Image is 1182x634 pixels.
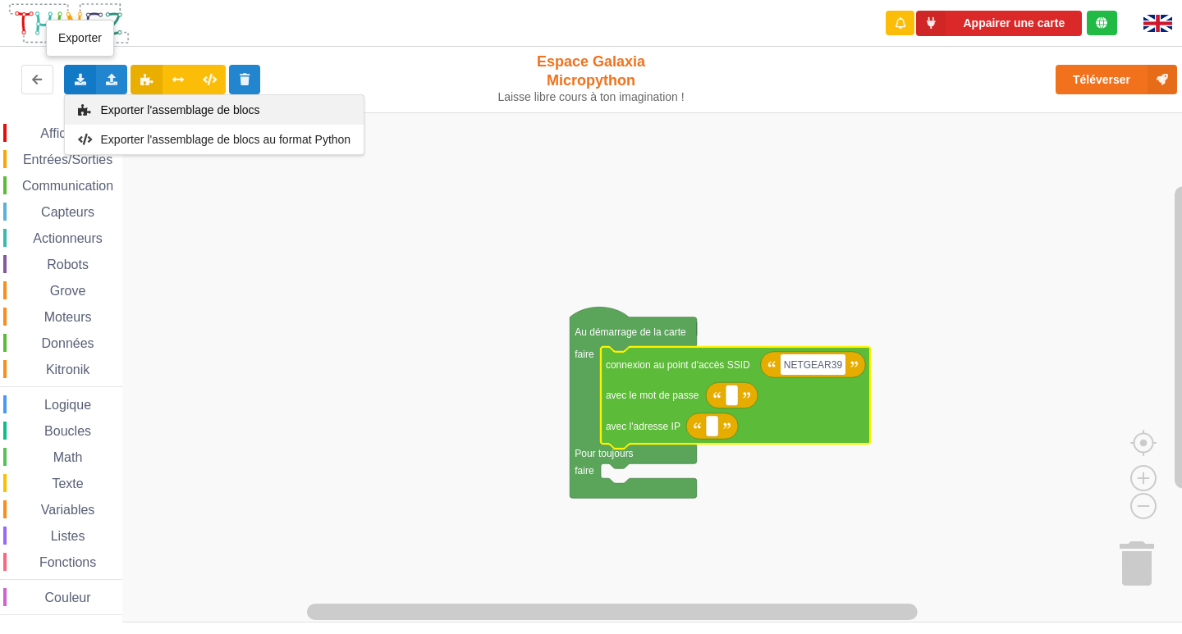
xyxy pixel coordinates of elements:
[39,336,97,350] span: Données
[51,450,85,464] span: Math
[606,359,750,371] text: connexion au point d'accès SSID
[491,90,692,104] div: Laisse libre cours à ton imagination !
[491,52,692,104] div: Espace Galaxia Micropython
[1143,15,1172,32] img: gb.png
[48,284,89,298] span: Grove
[39,503,98,517] span: Variables
[575,326,686,338] text: Au démarrage de la carte
[7,2,131,45] img: thingz_logo.png
[44,363,92,376] span: Kitronik
[575,349,594,360] text: faire
[21,153,115,166] span: Entrées/Sorties
[606,390,699,401] text: avec le mot de passe
[43,591,94,604] span: Couleur
[606,421,680,432] text: avec l'adresse IP
[575,465,594,477] text: faire
[37,555,98,569] span: Fonctions
[38,126,97,140] span: Affichage
[65,125,364,154] div: Génère le code associé à l'assemblage de blocs et exporte le code dans un fichier Python
[42,310,94,324] span: Moteurs
[1056,65,1177,94] button: Téléverser
[42,424,94,438] span: Boucles
[65,95,364,125] div: Exporter l'assemblage au format blockly
[39,205,97,219] span: Capteurs
[20,179,116,193] span: Communication
[101,103,260,116] span: Exporter l'assemblage de blocs
[46,20,114,57] div: Exporter
[1087,11,1117,35] div: Tu es connecté au serveur de création de Thingz
[49,477,85,490] span: Texte
[42,398,94,412] span: Logique
[101,133,351,146] span: Exporter l'assemblage de blocs au format Python
[575,448,633,459] text: Pour toujours
[44,258,91,271] span: Robots
[916,11,1082,36] button: Appairer une carte
[30,231,105,245] span: Actionneurs
[48,529,88,543] span: Listes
